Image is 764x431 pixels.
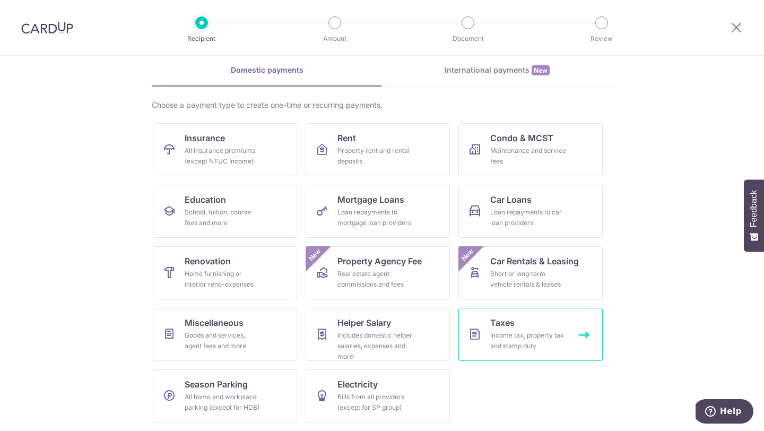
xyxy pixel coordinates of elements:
span: Rent [337,132,356,144]
div: All home and workplace parking (except for HDB) [185,392,261,413]
span: New [459,246,476,264]
div: Real estate agent commissions and fees [337,269,414,290]
div: Property rent and rental deposits [337,145,414,167]
a: Mortgage LoansLoan repayments to mortgage loan providers [306,185,450,238]
div: All insurance premiums (except NTUC Income) [185,145,261,167]
div: International payments [382,65,612,76]
a: Car Rentals & LeasingShort or long‑term vehicle rentals & leasesNew [458,246,603,299]
span: Insurance [185,132,225,144]
span: Property Agency Fee [337,255,422,268]
a: Condo & MCSTMaintenance and service fees [458,123,603,176]
a: Helper SalaryIncludes domestic helper salaries, expenses and more [306,308,450,361]
div: Home furnishing or interior reno-expenses [185,269,261,290]
div: Bills from all providers (except for SP group) [337,392,414,413]
a: EducationSchool, tuition, course fees and more [153,185,297,238]
span: Taxes [490,316,515,329]
div: Domestic payments [152,65,382,75]
div: Loan repayments to car loan providers [490,207,567,228]
span: New [306,246,324,264]
div: Loan repayments to mortgage loan providers [337,207,414,228]
div: Goods and services, agent fees and more [185,330,261,351]
a: Season ParkingAll home and workplace parking (except for HDB) [153,369,297,423]
span: Condo & MCST [490,132,553,144]
span: New [532,65,550,75]
div: Maintenance and service fees [490,145,567,167]
div: Choose a payment type to create one-time or recurring payments. [152,100,612,110]
iframe: Opens a widget where you can find more information [696,399,753,426]
a: InsuranceAll insurance premiums (except NTUC Income) [153,123,297,176]
div: School, tuition, course fees and more [185,207,261,228]
a: Property Agency FeeReal estate agent commissions and feesNew [306,246,450,299]
p: Recipient [162,33,241,44]
a: RenovationHome furnishing or interior reno-expenses [153,246,297,299]
div: Includes domestic helper salaries, expenses and more [337,330,414,362]
p: Review [562,33,641,44]
span: Electricity [337,378,378,391]
span: Car Loans [490,193,532,206]
a: RentProperty rent and rental deposits [306,123,450,176]
a: TaxesIncome tax, property tax and stamp duty [458,308,603,361]
span: Feedback [749,190,759,227]
span: Season Parking [185,378,248,391]
img: CardUp [21,21,73,34]
span: Renovation [185,255,231,268]
div: Short or long‑term vehicle rentals & leases [490,269,567,290]
p: Document [429,33,507,44]
span: Miscellaneous [185,316,244,329]
p: Amount [296,33,374,44]
span: Mortgage Loans [337,193,404,206]
a: MiscellaneousGoods and services, agent fees and more [153,308,297,361]
a: ElectricityBills from all providers (except for SP group) [306,369,450,423]
span: Helper Salary [337,316,391,329]
span: Car Rentals & Leasing [490,255,579,268]
span: Education [185,193,226,206]
div: Income tax, property tax and stamp duty [490,330,567,351]
a: Car LoansLoan repayments to car loan providers [458,185,603,238]
button: Feedback - Show survey [744,179,764,252]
